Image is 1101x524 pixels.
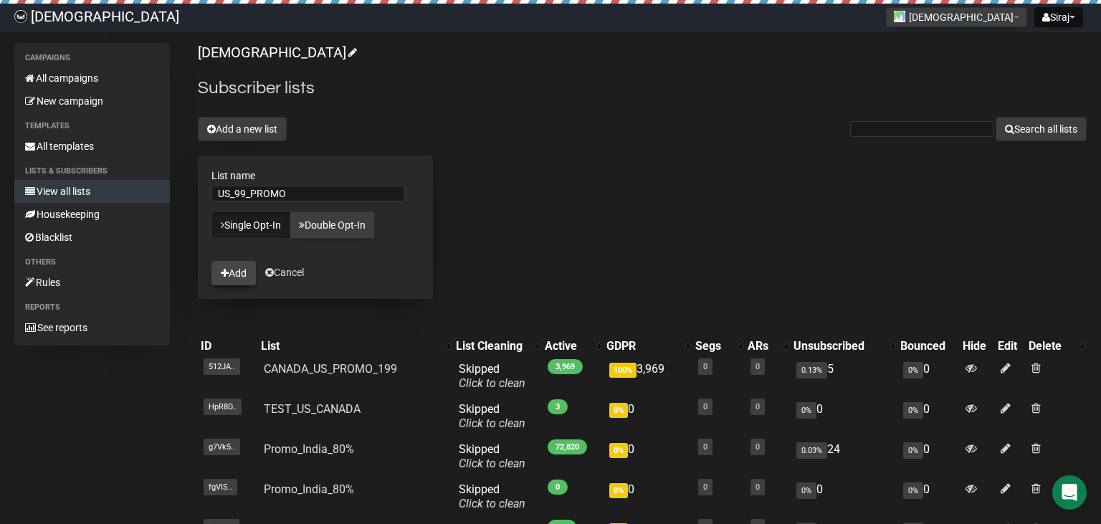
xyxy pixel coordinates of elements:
div: Unsubscribed [793,339,883,353]
a: 0 [703,402,707,411]
span: 0% [609,403,628,418]
td: 0 [604,396,692,437]
a: All campaigns [14,67,170,90]
a: 0 [703,442,707,452]
th: List: No sort applied, activate to apply an ascending sort [258,336,453,356]
span: fgVlS.. [204,479,237,495]
th: ARs: No sort applied, activate to apply an ascending sort [745,336,791,356]
td: 0 [604,437,692,477]
td: 0 [897,356,959,396]
a: Blacklist [14,226,170,249]
a: 0 [756,482,760,492]
a: 0 [703,482,707,492]
div: ID [201,339,255,353]
a: Click to clean [459,497,525,510]
th: Hide: No sort applied, sorting is disabled [960,336,996,356]
td: 0 [897,437,959,477]
span: 100% [609,363,637,378]
a: TEST_US_CANADA [264,402,361,416]
span: HpR8D.. [204,399,242,415]
a: 0 [756,442,760,452]
a: See reports [14,316,170,339]
th: Segs: No sort applied, activate to apply an ascending sort [692,336,745,356]
button: [DEMOGRAPHIC_DATA] [886,7,1027,27]
div: Bounced [900,339,956,353]
span: 0% [609,483,628,498]
a: Rules [14,271,170,294]
div: Active [545,339,589,353]
img: 1.jpg [894,11,905,22]
a: Promo_India_80% [264,442,354,456]
th: Delete: No sort applied, activate to apply an ascending sort [1026,336,1087,356]
th: Edit: No sort applied, sorting is disabled [995,336,1026,356]
button: Add a new list [198,117,287,141]
span: 0% [796,402,816,419]
a: Single Opt-In [211,211,290,239]
td: 24 [791,437,897,477]
a: Housekeeping [14,203,170,226]
a: [DEMOGRAPHIC_DATA] [198,44,355,61]
span: 0% [903,482,923,499]
div: Delete [1029,339,1072,353]
td: 5 [791,356,897,396]
div: List Cleaning [456,339,528,353]
span: Skipped [459,482,525,510]
span: 0% [796,482,816,499]
li: Templates [14,118,170,135]
th: GDPR: No sort applied, activate to apply an ascending sort [604,336,692,356]
div: Hide [963,339,993,353]
label: List name [211,169,419,182]
span: 0% [903,442,923,459]
th: Bounced: No sort applied, sorting is disabled [897,336,959,356]
span: 0% [903,362,923,378]
div: Segs [695,339,730,353]
div: GDPR [606,339,678,353]
li: Lists & subscribers [14,163,170,180]
li: Reports [14,299,170,316]
span: 512JA.. [204,358,240,375]
span: 0 [548,480,568,495]
a: All templates [14,135,170,158]
span: 0% [903,402,923,419]
a: 0 [703,362,707,371]
th: Active: No sort applied, activate to apply an ascending sort [542,336,604,356]
div: ARs [748,339,776,353]
div: Open Intercom Messenger [1052,475,1087,510]
a: Double Opt-In [290,211,375,239]
span: 3 [548,399,568,414]
span: 0.13% [796,362,827,378]
span: Skipped [459,402,525,430]
button: Siraj [1034,7,1083,27]
li: Others [14,254,170,271]
td: 0 [897,477,959,517]
td: 0 [791,477,897,517]
td: 3,969 [604,356,692,396]
span: 0% [609,443,628,458]
a: New campaign [14,90,170,113]
span: 72,820 [548,439,587,454]
td: 0 [897,396,959,437]
span: Skipped [459,362,525,390]
div: List [261,339,439,353]
td: 0 [791,396,897,437]
span: g7Vk5.. [204,439,240,455]
th: Unsubscribed: No sort applied, activate to apply an ascending sort [791,336,897,356]
a: 0 [756,362,760,371]
a: Click to clean [459,416,525,430]
a: View all lists [14,180,170,203]
button: Add [211,261,256,285]
div: Edit [998,339,1023,353]
th: ID: No sort applied, sorting is disabled [198,336,258,356]
button: Search all lists [996,117,1087,141]
a: Cancel [265,267,304,278]
a: 0 [756,402,760,411]
span: Skipped [459,442,525,470]
a: Click to clean [459,376,525,390]
th: List Cleaning: No sort applied, activate to apply an ascending sort [453,336,542,356]
img: 61ace9317f7fa0068652623cbdd82cc4 [14,10,27,23]
td: 0 [604,477,692,517]
span: 0.03% [796,442,827,459]
a: CANADA_US_PROMO_199 [264,362,397,376]
h2: Subscriber lists [198,75,1087,101]
input: The name of your new list [211,186,405,201]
